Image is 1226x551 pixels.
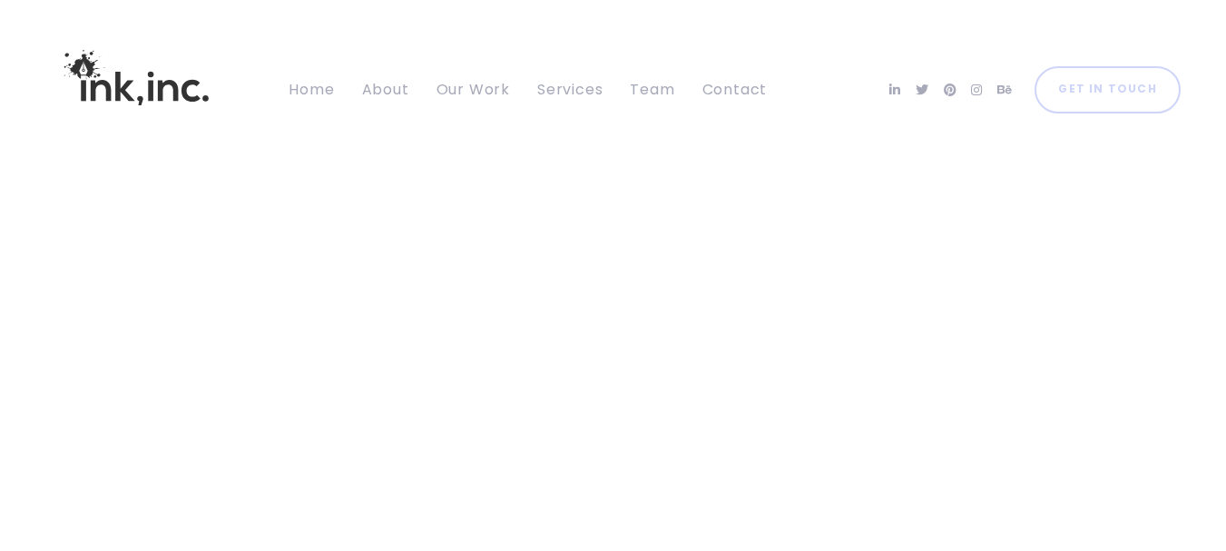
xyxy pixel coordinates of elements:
span: Services [537,79,603,100]
span: Get in Touch [1058,79,1156,100]
span: About [362,79,409,100]
span: Our Work [436,79,510,100]
span: Team [630,79,674,100]
img: Ink, Inc. | Marketing Agency [45,16,227,139]
span: Home [289,79,334,100]
a: Get in Touch [1035,66,1181,113]
span: Contact [702,79,768,100]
